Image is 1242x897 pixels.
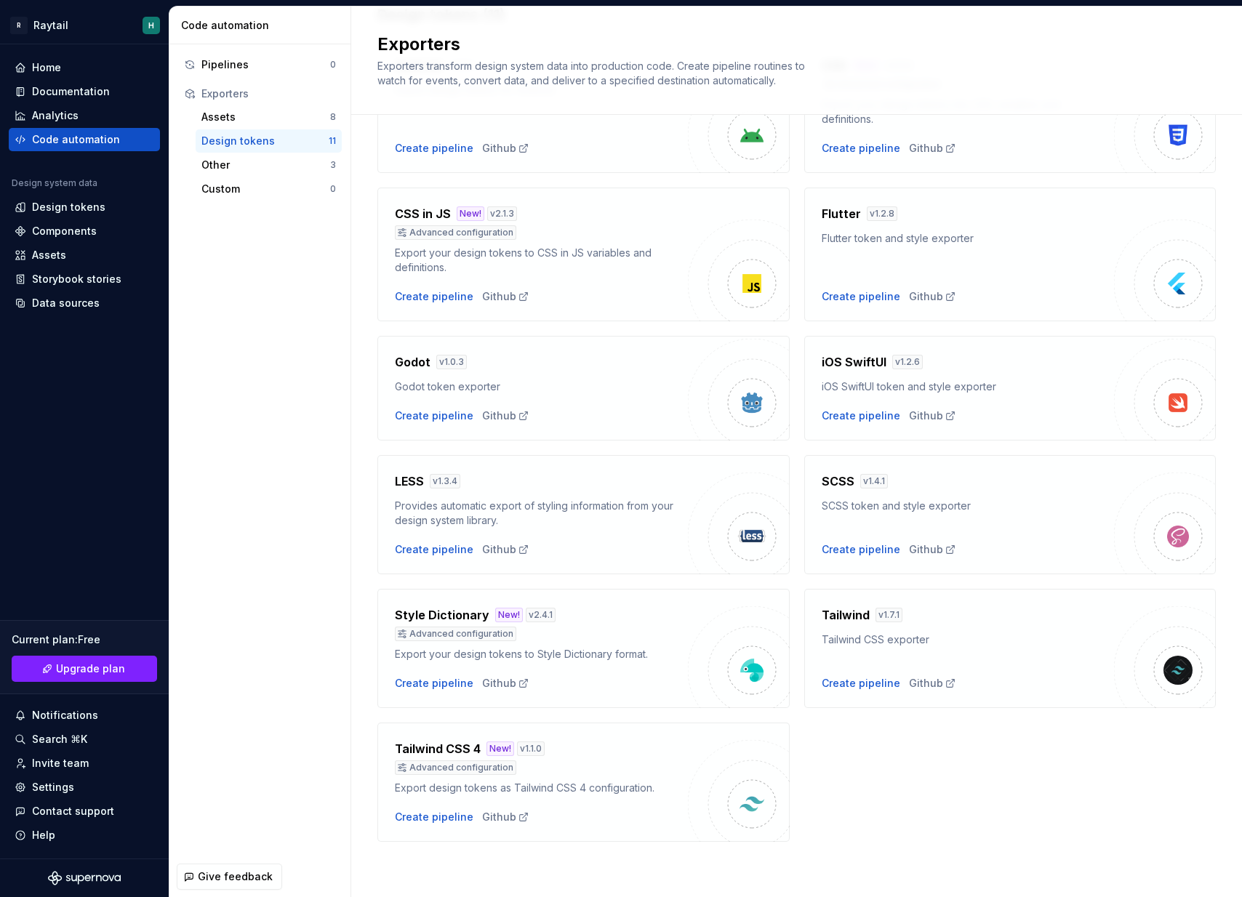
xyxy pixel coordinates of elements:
a: Settings [9,776,160,799]
div: 8 [330,111,336,123]
div: Github [482,289,529,304]
div: Export design tokens as Tailwind CSS 4 configuration. [395,781,688,795]
div: 3 [330,159,336,171]
div: Custom [201,182,330,196]
h4: Flutter [822,205,861,222]
div: Design tokens [201,134,329,148]
div: v 2.1.3 [487,206,517,221]
a: Upgrade plan [12,656,157,682]
div: Export your design tokens to Style Dictionary format. [395,647,688,661]
h4: iOS SwiftUI [822,353,886,371]
div: Data sources [32,296,100,310]
div: Invite team [32,756,89,771]
div: SCSS token and style exporter [822,499,1115,513]
div: Advanced configuration [395,225,516,240]
div: Create pipeline [395,676,473,691]
div: Raytail [33,18,68,33]
a: Code automation [9,128,160,151]
a: Documentation [9,80,160,103]
a: Components [9,220,160,243]
a: Data sources [9,291,160,315]
button: Create pipeline [822,289,900,304]
div: Pipelines [201,57,330,72]
h4: Godot [395,353,430,371]
button: Give feedback [177,864,282,890]
button: Other3 [196,153,342,177]
button: Design tokens11 [196,129,342,153]
div: 11 [329,135,336,147]
button: RRaytailH [3,9,166,41]
div: New! [495,608,523,622]
a: Design tokens [9,196,160,219]
div: Github [482,810,529,824]
a: Invite team [9,752,160,775]
div: H [148,20,154,31]
div: Settings [32,780,74,795]
div: v 1.3.4 [430,474,460,488]
div: Analytics [32,108,79,123]
div: Notifications [32,708,98,723]
div: v 1.1.0 [517,741,545,756]
div: Current plan : Free [12,632,157,647]
div: 0 [330,59,336,71]
div: Tailwind CSS exporter [822,632,1115,647]
div: Create pipeline [395,542,473,557]
h4: SCSS [822,472,854,490]
div: Code automation [181,18,345,33]
a: Storybook stories [9,268,160,291]
button: Notifications [9,704,160,727]
span: Exporters transform design system data into production code. Create pipeline routines to watch fo... [377,60,808,87]
button: Contact support [9,800,160,823]
svg: Supernova Logo [48,871,121,885]
a: Github [482,542,529,557]
div: Search ⌘K [32,732,87,747]
button: Search ⌘K [9,728,160,751]
div: iOS SwiftUI token and style exporter [822,379,1115,394]
div: New! [457,206,484,221]
div: Github [909,676,956,691]
h2: Exporters [377,33,1198,56]
a: Assets8 [196,105,342,129]
button: Create pipeline [395,810,473,824]
div: Advanced configuration [395,760,516,775]
div: Exporters [201,87,336,101]
div: Create pipeline [395,409,473,423]
div: Components [32,224,97,238]
a: Github [482,676,529,691]
div: Assets [201,110,330,124]
div: Documentation [32,84,110,99]
a: Github [909,542,956,557]
div: Create pipeline [822,676,900,691]
a: Github [909,409,956,423]
div: Create pipeline [822,141,900,156]
div: Other [201,158,330,172]
button: Pipelines0 [178,53,342,76]
span: Upgrade plan [56,661,125,676]
div: Github [482,141,529,156]
button: Create pipeline [822,542,900,557]
div: Flutter token and style exporter [822,231,1115,246]
button: Create pipeline [395,141,473,156]
button: Help [9,824,160,847]
div: Github [482,409,529,423]
div: Advanced configuration [395,627,516,641]
button: Create pipeline [395,289,473,304]
div: Design tokens [32,200,105,214]
div: v 1.7.1 [876,608,902,622]
button: Custom0 [196,177,342,201]
a: Github [909,141,956,156]
div: Contact support [32,804,114,818]
h4: LESS [395,472,424,490]
h4: Tailwind [822,606,870,624]
a: Github [909,289,956,304]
